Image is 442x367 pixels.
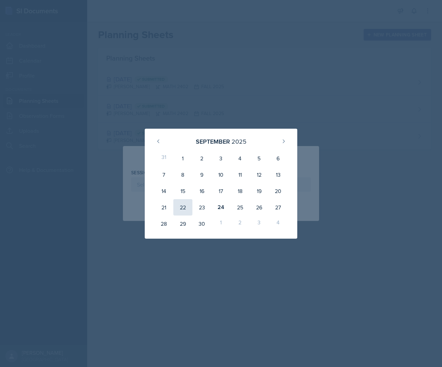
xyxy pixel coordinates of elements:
[231,199,250,216] div: 25
[211,183,231,199] div: 17
[250,199,269,216] div: 26
[231,183,250,199] div: 18
[192,166,211,183] div: 9
[269,166,288,183] div: 13
[173,199,192,216] div: 22
[173,216,192,232] div: 29
[154,166,173,183] div: 7
[269,199,288,216] div: 27
[173,183,192,199] div: 15
[269,183,288,199] div: 20
[232,137,247,146] div: 2025
[211,166,231,183] div: 10
[192,150,211,166] div: 2
[231,150,250,166] div: 4
[192,183,211,199] div: 16
[154,216,173,232] div: 28
[173,150,192,166] div: 1
[231,166,250,183] div: 11
[192,199,211,216] div: 23
[211,150,231,166] div: 3
[211,199,231,216] div: 24
[231,216,250,232] div: 2
[250,166,269,183] div: 12
[196,137,230,146] div: September
[250,150,269,166] div: 5
[173,166,192,183] div: 8
[154,150,173,166] div: 31
[154,199,173,216] div: 21
[269,150,288,166] div: 6
[250,216,269,232] div: 3
[192,216,211,232] div: 30
[154,183,173,199] div: 14
[250,183,269,199] div: 19
[269,216,288,232] div: 4
[211,216,231,232] div: 1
